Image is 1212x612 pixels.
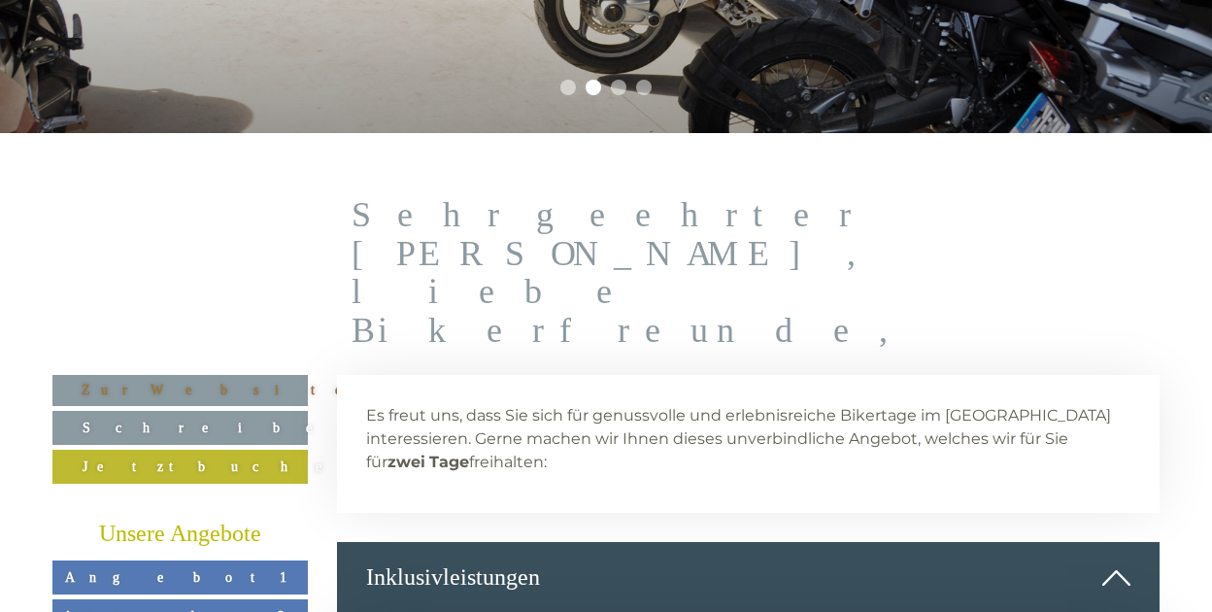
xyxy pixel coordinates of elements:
a: Schreiben Sie uns [52,411,308,445]
strong: zwei [387,453,425,471]
p: Es freut uns, dass Sie sich für genussvolle und erlebnisreiche Bikertage im [GEOGRAPHIC_DATA] int... [366,404,1131,474]
strong: Tage [429,453,469,471]
div: Unsere Angebote [52,518,308,551]
a: Jetzt buchen [52,450,308,484]
a: Zur Website [52,375,308,406]
span: Angebot 1 [65,569,296,585]
h1: Sehr geehrter [PERSON_NAME], liebe Bikerfreunde, [352,196,1146,350]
